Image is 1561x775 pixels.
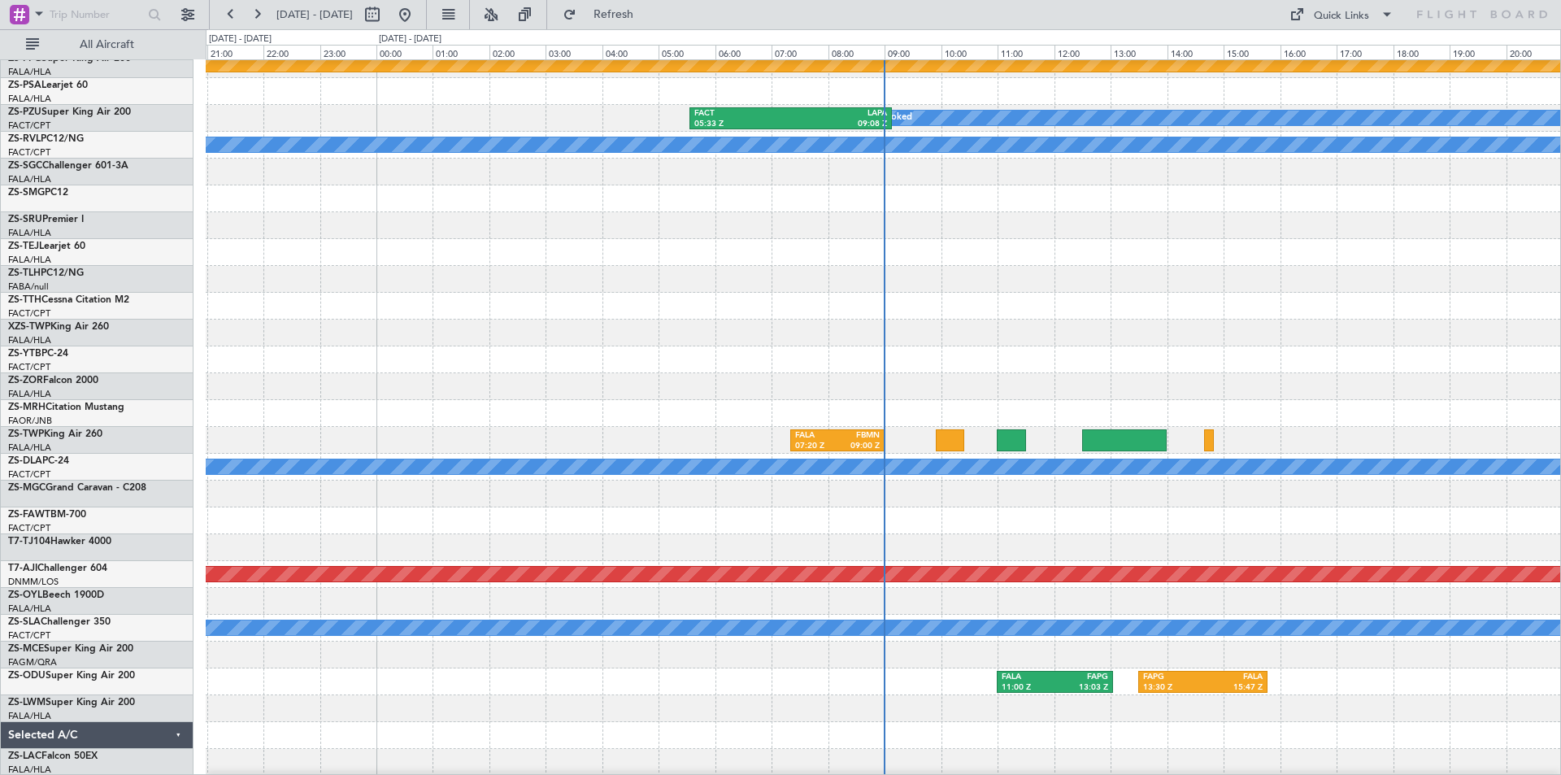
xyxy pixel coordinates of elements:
div: 11:00 Z [1002,682,1054,694]
a: FAOR/JNB [8,415,52,427]
a: FALA/HLA [8,254,51,266]
div: FAPG [1055,672,1108,683]
span: ZS-SMG [8,188,45,198]
a: FALA/HLA [8,93,51,105]
a: FALA/HLA [8,334,51,346]
a: ZS-DLAPC-24 [8,456,69,466]
div: 17:00 [1337,45,1393,59]
span: ZS-DLA [8,456,42,466]
div: [DATE] - [DATE] [379,33,441,46]
a: FACT/CPT [8,361,50,373]
div: 15:47 Z [1203,682,1263,694]
div: 14:00 [1167,45,1224,59]
div: FALA [1002,672,1054,683]
span: ZS-TEJ [8,242,39,251]
span: ZS-MGC [8,483,46,493]
div: FACT [694,108,791,120]
div: 21:00 [207,45,263,59]
a: FALA/HLA [8,173,51,185]
span: ZS-SRU [8,215,42,224]
a: FALA/HLA [8,603,51,615]
div: 05:00 [659,45,715,59]
div: 23:00 [320,45,376,59]
span: ZS-ZOR [8,376,43,385]
span: ZS-MRH [8,403,46,412]
div: 07:00 [772,45,828,59]
a: FALA/HLA [8,442,51,454]
a: ZS-LWMSuper King Air 200 [8,698,135,708]
span: ZS-PZU [8,107,41,117]
div: FALA [1203,672,1263,683]
div: FAPG [1143,672,1203,683]
div: 04:00 [602,45,659,59]
span: ZS-OYL [8,590,42,600]
span: T7-AJI [8,564,37,573]
a: ZS-ODUSuper King Air 200 [8,671,135,681]
div: 07:20 Z [795,441,837,452]
span: XZS-TWP [8,322,50,332]
a: FAGM/QRA [8,656,57,668]
div: 19:00 [1450,45,1506,59]
span: ZS-LAC [8,751,41,761]
a: FALA/HLA [8,227,51,239]
span: ZS-PSA [8,81,41,90]
span: ZS-MCE [8,644,44,654]
input: Trip Number [50,2,143,27]
span: ZS-SLA [8,617,41,627]
div: [DATE] - [DATE] [209,33,272,46]
div: 06:00 [715,45,772,59]
span: ZS-RVL [8,134,41,144]
a: FACT/CPT [8,522,50,534]
div: 22:00 [263,45,320,59]
a: ZS-YTBPC-24 [8,349,68,359]
a: FALA/HLA [8,388,51,400]
div: 13:30 Z [1143,682,1203,694]
div: 01:00 [433,45,489,59]
span: All Aircraft [42,39,172,50]
span: ZS-SGC [8,161,42,171]
a: FACT/CPT [8,307,50,320]
a: ZS-TTHCessna Citation M2 [8,295,129,305]
div: 02:00 [489,45,546,59]
a: ZS-OYLBeech 1900D [8,590,104,600]
a: FACT/CPT [8,468,50,481]
div: 09:08 Z [790,119,887,130]
a: ZS-PSALearjet 60 [8,81,88,90]
div: 05:33 Z [694,119,791,130]
a: ZS-ZORFalcon 2000 [8,376,98,385]
a: XZS-TWPKing Air 260 [8,322,109,332]
div: 13:00 [1111,45,1167,59]
a: T7-AJIChallenger 604 [8,564,107,573]
a: T7-TJ104Hawker 4000 [8,537,111,546]
span: ZS-LWM [8,698,46,708]
div: FALA [795,430,837,442]
span: [DATE] - [DATE] [276,7,353,22]
a: ZS-MCESuper King Air 200 [8,644,133,654]
span: ZS-ODU [8,671,46,681]
div: 13:03 Z [1055,682,1108,694]
span: ZS-TLH [8,268,41,278]
span: ZS-YTB [8,349,41,359]
div: 10:00 [941,45,998,59]
a: FALA/HLA [8,710,51,722]
a: ZS-RVLPC12/NG [8,134,84,144]
a: ZS-MRHCitation Mustang [8,403,124,412]
div: FBMN [837,430,880,442]
div: 00:00 [376,45,433,59]
a: ZS-SRUPremier I [8,215,84,224]
a: FACT/CPT [8,120,50,132]
a: FACT/CPT [8,629,50,642]
button: All Aircraft [18,32,176,58]
a: ZS-SLAChallenger 350 [8,617,111,627]
div: 15:00 [1224,45,1280,59]
a: ZS-LACFalcon 50EX [8,751,98,761]
div: 09:00 [885,45,941,59]
div: 03:00 [546,45,602,59]
a: ZS-TWPKing Air 260 [8,429,102,439]
a: DNMM/LOS [8,576,59,588]
div: LAPA [790,108,887,120]
span: ZS-TTH [8,295,41,305]
span: T7-TJ104 [8,537,50,546]
a: FACT/CPT [8,146,50,159]
span: Refresh [580,9,648,20]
